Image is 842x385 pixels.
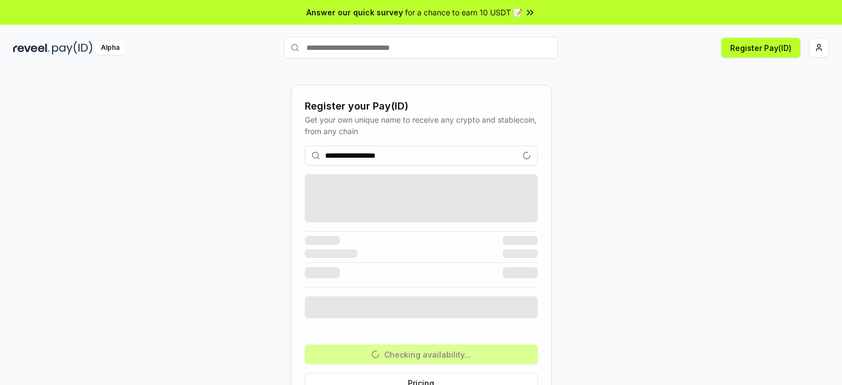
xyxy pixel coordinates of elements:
div: Alpha [95,41,126,55]
button: Register Pay(ID) [721,38,800,58]
img: reveel_dark [13,41,50,55]
img: pay_id [52,41,93,55]
span: Answer our quick survey [306,7,403,18]
div: Register your Pay(ID) [305,99,538,114]
span: for a chance to earn 10 USDT 📝 [405,7,522,18]
div: Get your own unique name to receive any crypto and stablecoin, from any chain [305,114,538,137]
